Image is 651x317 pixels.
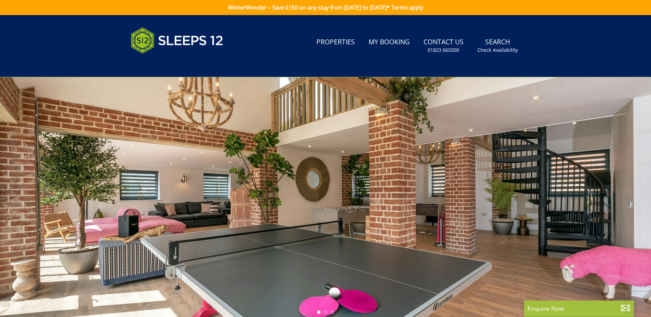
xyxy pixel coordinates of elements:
[477,47,518,54] small: Check Availability
[314,35,358,50] a: Properties
[475,35,521,57] a: SearchCheck Availability
[421,35,466,57] a: Contact Us01823 665500
[527,304,630,313] p: Enquire Now
[127,62,199,68] iframe: Customer reviews powered by Trustpilot
[366,35,412,50] a: My Booking
[131,23,223,58] img: Sleeps 12
[428,47,459,54] small: 01823 665500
